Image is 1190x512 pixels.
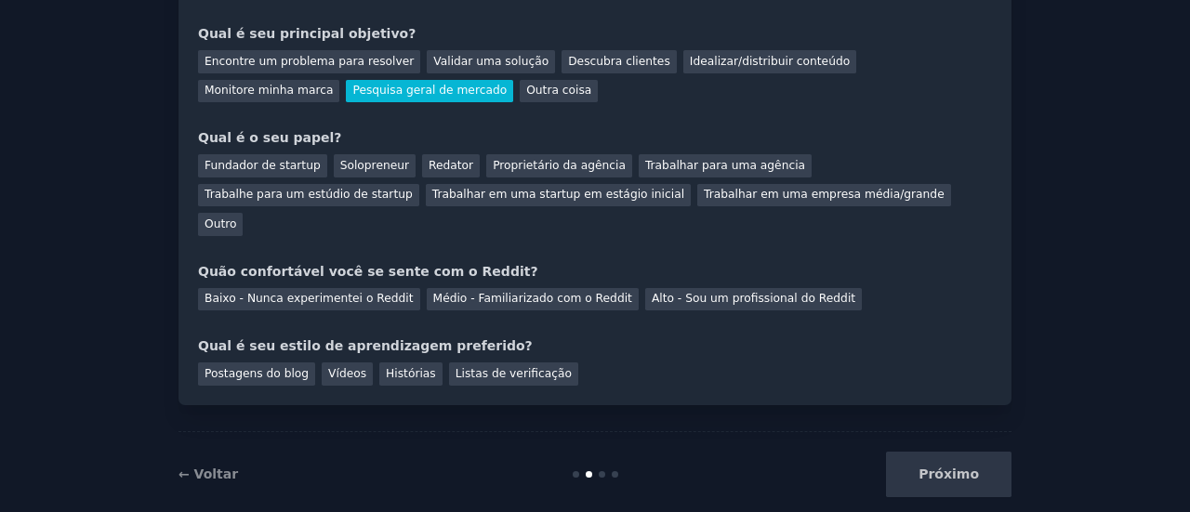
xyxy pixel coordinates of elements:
font: Validar uma solução [433,55,549,68]
font: Trabalhar para uma agência [645,159,805,172]
a: ← Voltar [178,466,238,481]
font: Vídeos [328,367,366,380]
font: Encontre um problema para resolver [205,55,414,68]
font: Proprietário da agência [493,159,626,172]
font: Listas de verificação [456,367,572,380]
font: Trabalhe para um estúdio de startup [205,188,413,201]
font: Solopreneur [340,159,409,172]
font: Histórias [386,367,436,380]
font: Descubra clientes [568,55,670,68]
font: Fundador de startup [205,159,321,172]
font: Pesquisa geral de mercado [352,84,507,97]
font: Trabalhar em uma empresa média/grande [704,188,945,201]
font: Outro [205,217,236,230]
font: Postagens do blog [205,367,309,380]
font: Idealizar/distribuir conteúdo [690,55,850,68]
font: Quão confortável você se sente com o Reddit? [198,264,538,279]
font: Médio - Familiarizado com o Reddit [433,292,632,305]
font: Qual é seu estilo de aprendizagem preferido? [198,338,533,353]
font: Outra coisa [526,84,591,97]
font: Baixo - Nunca experimentei o Reddit [205,292,414,305]
font: Qual é seu principal objetivo? [198,26,416,41]
font: Redator [429,159,473,172]
font: Alto - Sou um profissional do Reddit [652,292,855,305]
font: Trabalhar em uma startup em estágio inicial [432,188,684,201]
font: Qual é o seu papel? [198,130,341,145]
font: Monitore minha marca [205,84,333,97]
